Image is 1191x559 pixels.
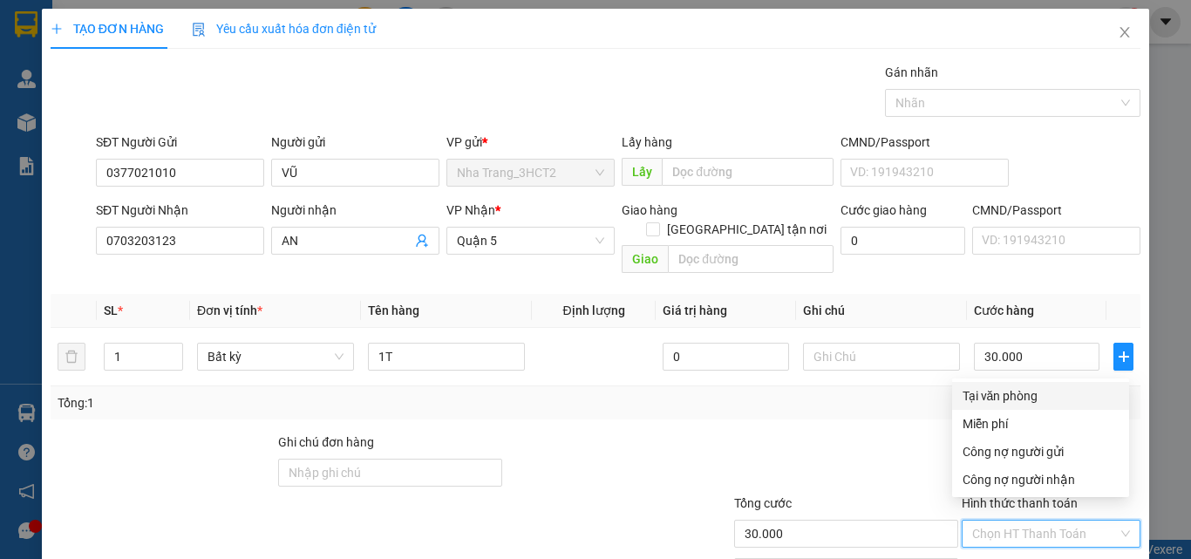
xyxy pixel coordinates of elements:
span: Tổng cước [734,496,792,510]
span: [GEOGRAPHIC_DATA] tận nơi [660,220,834,239]
div: CMND/Passport [972,201,1140,220]
div: SĐT Người Nhận [96,201,264,220]
div: Người gửi [271,133,439,152]
span: VP Nhận [446,203,495,217]
input: VD: Bàn, Ghế [368,343,525,371]
span: Bất kỳ [208,344,344,370]
img: icon [192,23,206,37]
span: Giao hàng [622,203,677,217]
button: plus [1113,343,1133,371]
div: Công nợ người nhận [963,470,1119,489]
div: Cước gửi hàng sẽ được ghi vào công nợ của người gửi [952,438,1129,466]
div: Miễn phí [963,414,1119,433]
span: Nha Trang_3HCT2 [457,160,604,186]
span: Yêu cầu xuất hóa đơn điện tử [192,22,376,36]
label: Ghi chú đơn hàng [278,435,374,449]
input: Dọc đường [668,245,834,273]
span: Lấy hàng [622,135,672,149]
span: Định lượng [562,303,624,317]
span: Lấy [622,158,662,186]
span: close [1118,25,1132,39]
div: Tại văn phòng [963,386,1119,406]
label: Gán nhãn [885,65,938,79]
div: VP gửi [446,133,615,152]
th: Ghi chú [796,294,967,328]
div: SĐT Người Gửi [96,133,264,152]
span: user-add [415,234,429,248]
input: 0 [663,343,788,371]
label: Cước giao hàng [841,203,927,217]
div: Cước gửi hàng sẽ được ghi vào công nợ của người nhận [952,466,1129,494]
span: SL [104,303,118,317]
span: Cước hàng [974,303,1034,317]
input: Ghi Chú [803,343,960,371]
span: plus [51,23,63,35]
div: Công nợ người gửi [963,442,1119,461]
div: Người nhận [271,201,439,220]
input: Ghi chú đơn hàng [278,459,502,487]
label: Hình thức thanh toán [962,496,1078,510]
span: Quận 5 [457,228,604,254]
span: Giao [622,245,668,273]
button: Close [1100,9,1149,58]
span: TẠO ĐƠN HÀNG [51,22,164,36]
input: Dọc đường [662,158,834,186]
button: delete [58,343,85,371]
span: Tên hàng [368,303,419,317]
input: Cước giao hàng [841,227,965,255]
span: Giá trị hàng [663,303,727,317]
span: Đơn vị tính [197,303,262,317]
div: CMND/Passport [841,133,1009,152]
span: plus [1114,350,1133,364]
div: Tổng: 1 [58,393,461,412]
